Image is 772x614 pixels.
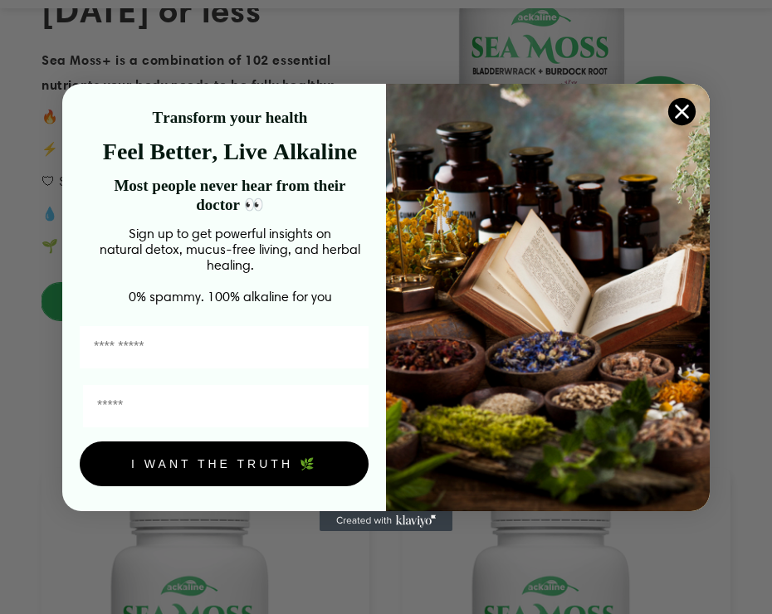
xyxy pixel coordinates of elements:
strong: Transform your health [153,109,308,126]
input: First Name [80,326,369,368]
p: Sign up to get powerful insights on natural detox, mucus-free living, and herbal healing. [91,226,369,273]
strong: Most people never hear from their doctor 👀 [114,177,345,213]
a: Created with Klaviyo - opens in a new tab [320,511,452,531]
button: I WANT THE TRUTH 🌿 [80,441,369,486]
img: 4a4a186a-b914-4224-87c7-990d8ecc9bca.jpeg [386,84,710,511]
p: 0% spammy. 100% alkaline for you [91,289,369,305]
strong: Feel Better, Live Alkaline [103,139,357,164]
button: Close dialog [667,97,696,126]
input: Email [83,385,369,427]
